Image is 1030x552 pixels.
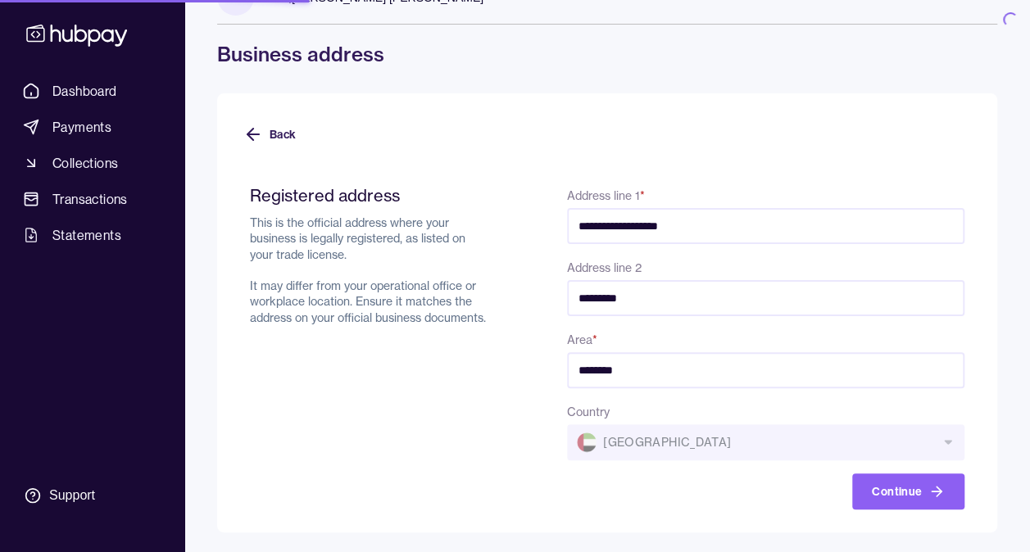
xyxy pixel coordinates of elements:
span: Transactions [52,189,128,209]
a: Transactions [16,184,168,214]
button: Continue [852,473,964,509]
a: Support [16,478,168,513]
span: Collections [52,153,118,173]
p: This is the official address where your business is legally registered, as listed on your trade l... [250,215,488,326]
span: Payments [52,117,111,137]
button: Back [243,116,296,152]
a: Dashboard [16,76,168,106]
label: Country [567,405,610,419]
a: Statements [16,220,168,250]
a: Payments [16,112,168,142]
label: Address line 1 [567,188,645,203]
a: Collections [16,148,168,178]
h2: Registered address [250,185,488,206]
div: Support [49,486,95,504]
span: Statements [52,225,121,245]
h1: Business address [217,41,997,67]
label: Address line 2 [567,260,642,275]
span: Dashboard [52,81,117,101]
label: Area [567,333,597,347]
